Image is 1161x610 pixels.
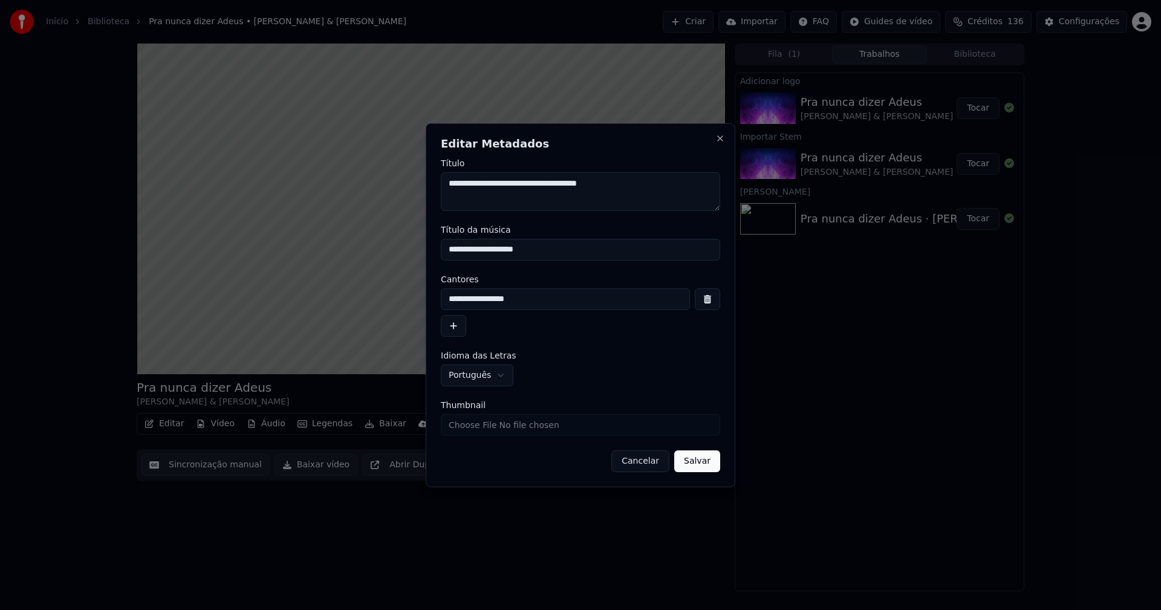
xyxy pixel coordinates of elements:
[441,351,516,360] span: Idioma das Letras
[441,226,720,234] label: Título da música
[441,275,720,284] label: Cantores
[674,450,720,472] button: Salvar
[441,401,486,409] span: Thumbnail
[611,450,669,472] button: Cancelar
[441,159,720,167] label: Título
[441,138,720,149] h2: Editar Metadados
